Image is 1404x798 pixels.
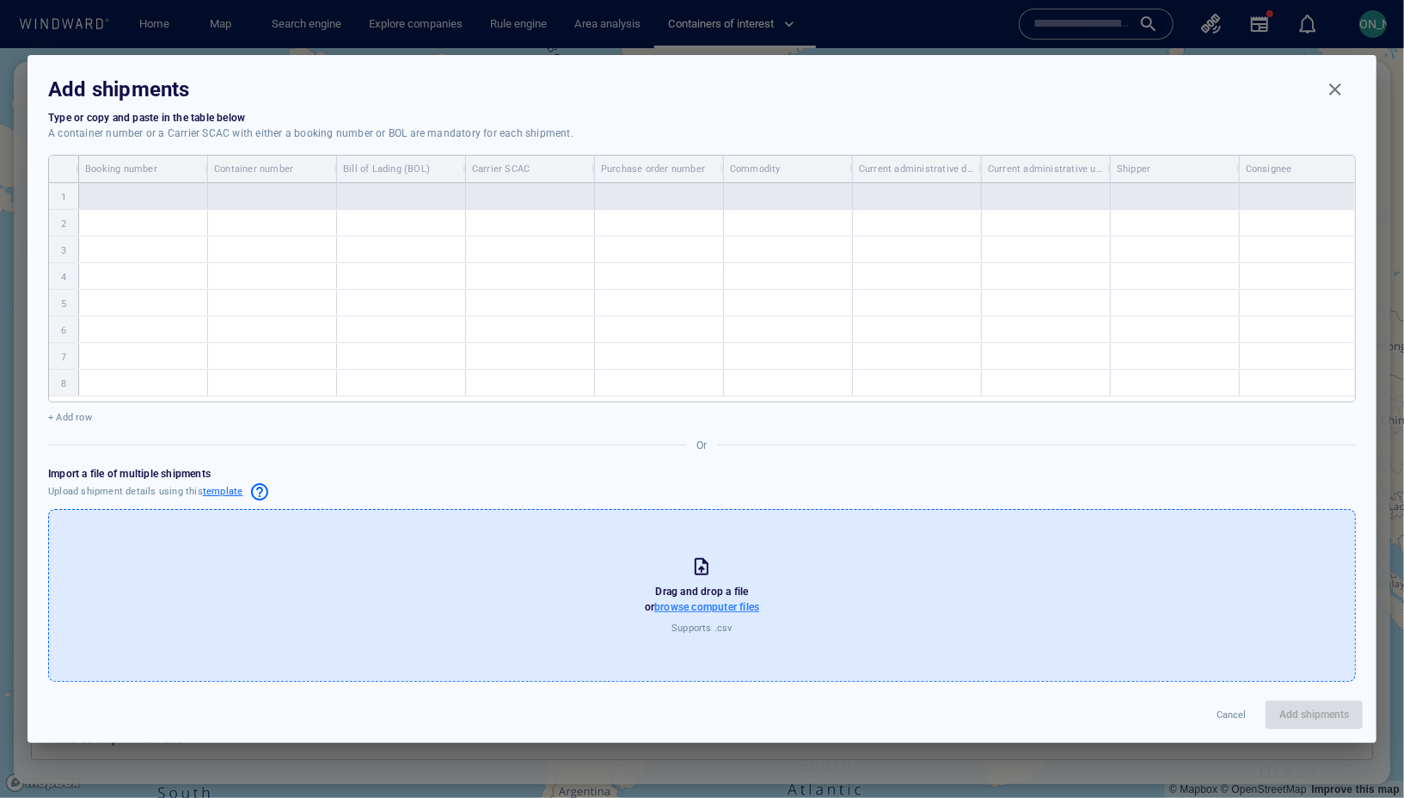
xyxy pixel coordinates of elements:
button: Cancel [1204,702,1259,729]
span: template [203,486,243,497]
span: Shipper [1117,163,1150,175]
div: 4 [49,263,79,289]
span: Current administrative department [859,163,975,175]
div: 3 [49,236,79,262]
div: 6 [49,316,79,342]
div: 2 [49,210,79,236]
span: Purchase order number [601,163,705,175]
p: Type or copy and paste in the table below [48,110,573,126]
span: Bill of Lading (BOL) [343,163,430,175]
p: Supports .csv [671,622,733,635]
div: 7 [49,343,79,369]
span: Current administrative user [988,163,1104,175]
span: browse computer files [654,601,759,613]
div: 1 [49,183,79,209]
p: + Add row [48,411,92,425]
span: Consignee [1246,163,1292,175]
h5: Add shipments [48,76,190,103]
div: 5 [49,290,79,316]
div: 8 [49,370,79,396]
span: Container number [214,163,293,175]
iframe: Chat [1331,721,1391,785]
span: Carrier SCAC [472,163,530,175]
span: Commodity [730,163,781,175]
p: Drag and drop a file or [645,584,760,615]
div: Upload shipment details using this [48,485,242,499]
p: A container number or a Carrier SCAC with either a booking number or BOL are mandatory for each s... [48,126,573,141]
p: Cancel [1217,709,1246,722]
span: Booking number [85,163,157,175]
button: Close [1315,69,1356,110]
div: Import a file of multiple shipments [48,466,1356,482]
p: Or [696,438,707,453]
